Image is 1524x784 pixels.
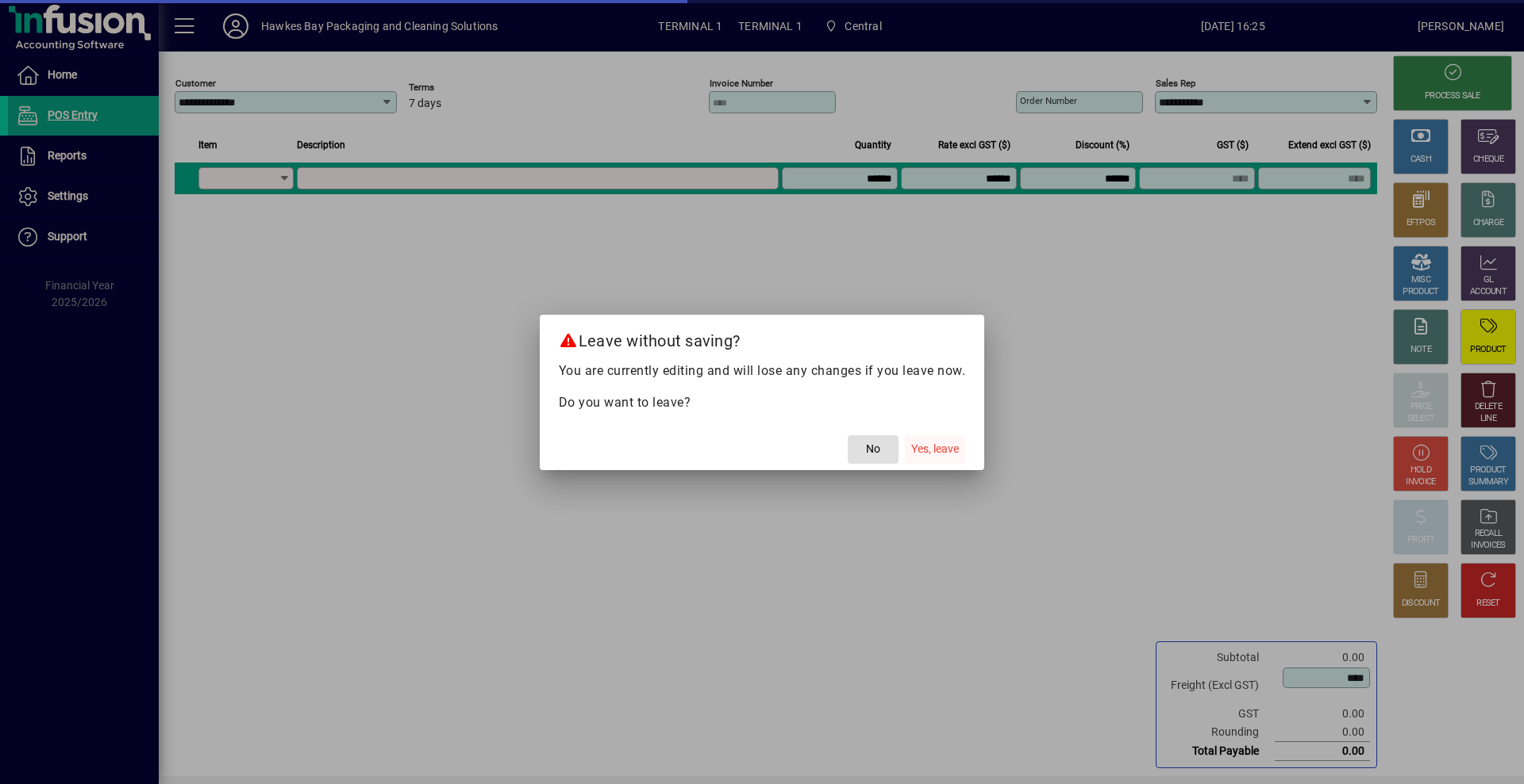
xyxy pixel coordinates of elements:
[911,441,959,457] span: Yes, leave
[559,393,966,412] p: Do you want to leave?
[848,435,899,464] button: No
[540,315,985,361] h2: Leave without saving?
[559,361,966,381] p: You are currently editing and will lose any changes if you leave now.
[905,435,965,464] button: Yes, leave
[866,441,880,457] span: No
